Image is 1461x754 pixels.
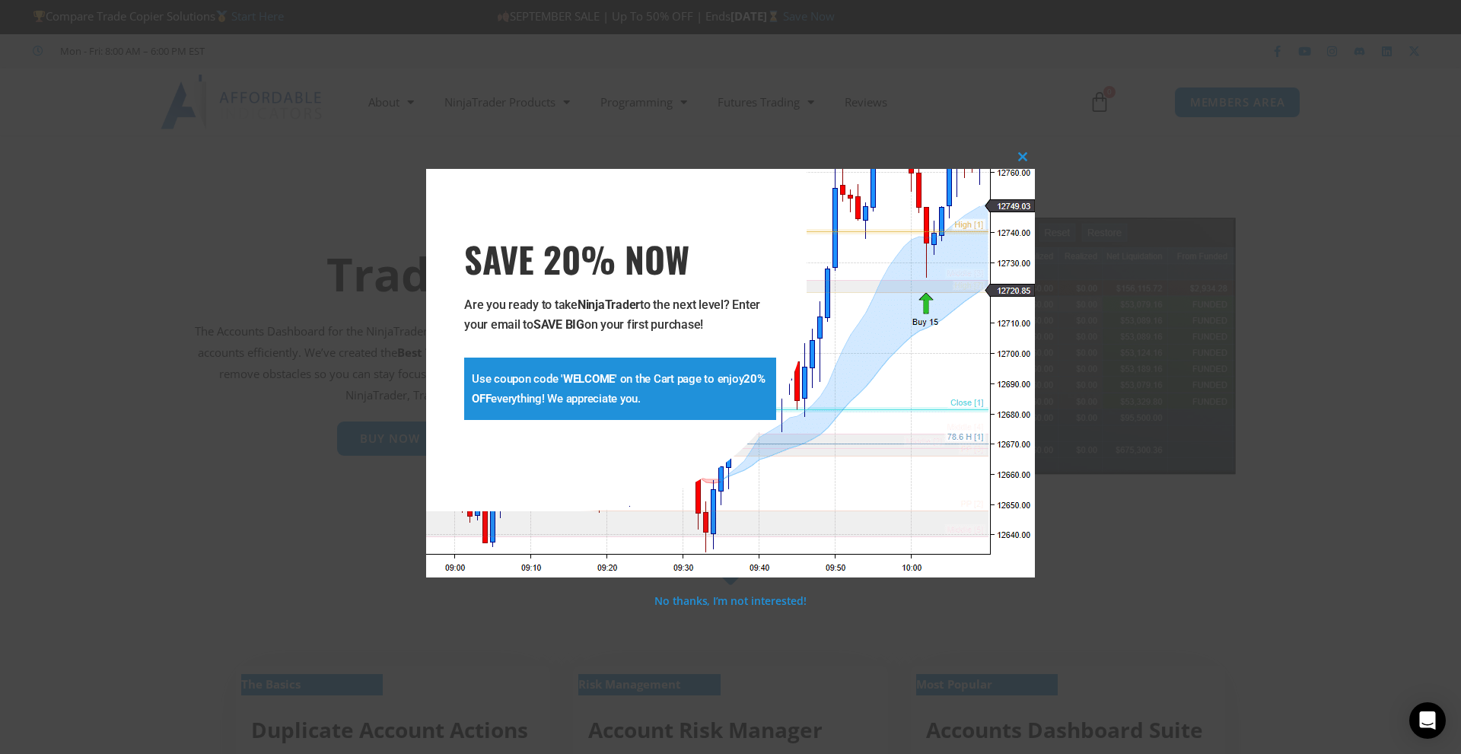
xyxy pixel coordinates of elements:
[472,369,769,409] p: Use coupon code ' ' on the Cart page to enjoy everything! We appreciate you.
[472,372,766,406] strong: 20% OFF
[654,593,806,608] a: No thanks, I’m not interested!
[533,317,584,332] strong: SAVE BIG
[563,372,615,386] strong: WELCOME
[464,237,776,280] h3: SAVE 20% NOW
[464,295,776,335] p: Are you ready to take to the next level? Enter your email to on your first purchase!
[578,297,640,312] strong: NinjaTrader
[1409,702,1446,739] div: Open Intercom Messenger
